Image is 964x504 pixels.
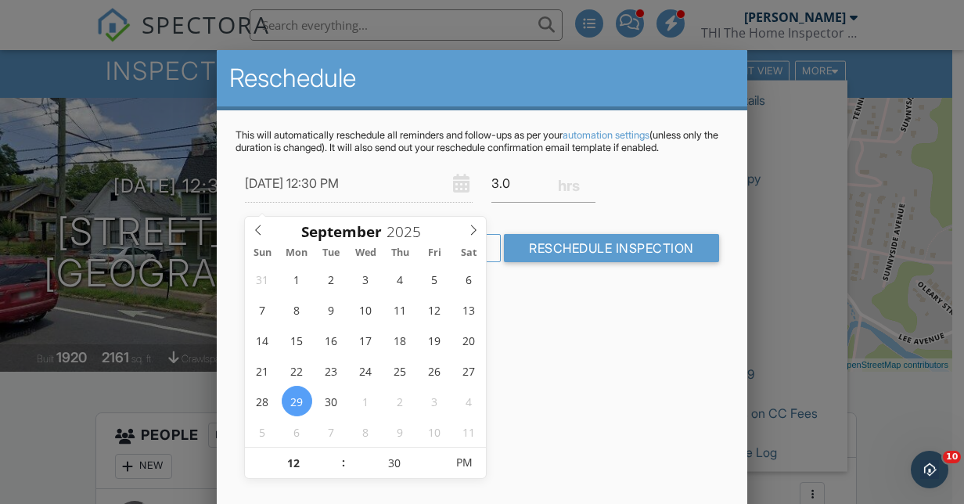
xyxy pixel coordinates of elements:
span: September 19, 2025 [419,325,450,355]
span: September 21, 2025 [247,355,278,386]
span: Wed [348,248,383,258]
span: September 11, 2025 [385,294,415,325]
a: automation settings [563,129,649,141]
span: September 16, 2025 [316,325,347,355]
span: : [341,447,346,478]
span: September 4, 2025 [385,264,415,294]
span: September 13, 2025 [453,294,484,325]
span: September 25, 2025 [385,355,415,386]
input: Scroll to increment [382,221,433,242]
span: September 6, 2025 [453,264,484,294]
span: August 31, 2025 [247,264,278,294]
span: October 3, 2025 [419,386,450,416]
span: September 26, 2025 [419,355,450,386]
span: October 1, 2025 [351,386,381,416]
span: Click to toggle [443,447,486,478]
span: October 10, 2025 [419,416,450,447]
span: Mon [279,248,314,258]
p: This will automatically reschedule all reminders and follow-ups as per your (unless only the dura... [236,129,728,154]
span: September 2, 2025 [316,264,347,294]
span: October 6, 2025 [282,416,312,447]
span: September 9, 2025 [316,294,347,325]
span: Sat [451,248,486,258]
span: October 2, 2025 [385,386,415,416]
span: Tue [314,248,348,258]
span: September 27, 2025 [453,355,484,386]
span: September 18, 2025 [385,325,415,355]
span: September 28, 2025 [247,386,278,416]
iframe: Intercom live chat [911,451,948,488]
span: September 30, 2025 [316,386,347,416]
span: September 12, 2025 [419,294,450,325]
span: September 7, 2025 [247,294,278,325]
span: September 24, 2025 [351,355,381,386]
span: October 8, 2025 [351,416,381,447]
span: September 20, 2025 [453,325,484,355]
span: September 17, 2025 [351,325,381,355]
span: Scroll to increment [301,225,382,239]
span: October 5, 2025 [247,416,278,447]
span: September 14, 2025 [247,325,278,355]
span: September 5, 2025 [419,264,450,294]
span: October 4, 2025 [453,386,484,416]
span: September 10, 2025 [351,294,381,325]
span: Fri [417,248,451,258]
span: September 3, 2025 [351,264,381,294]
span: 10 [943,451,961,463]
input: Reschedule Inspection [504,234,719,262]
span: October 7, 2025 [316,416,347,447]
span: September 23, 2025 [316,355,347,386]
span: September 15, 2025 [282,325,312,355]
input: Scroll to increment [245,448,341,479]
span: October 11, 2025 [453,416,484,447]
span: October 9, 2025 [385,416,415,447]
span: September 29, 2025 [282,386,312,416]
span: September 1, 2025 [282,264,312,294]
input: Scroll to increment [347,448,443,479]
h2: Reschedule [229,63,735,94]
span: September 8, 2025 [282,294,312,325]
span: Thu [383,248,417,258]
span: September 22, 2025 [282,355,312,386]
span: Sun [245,248,279,258]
